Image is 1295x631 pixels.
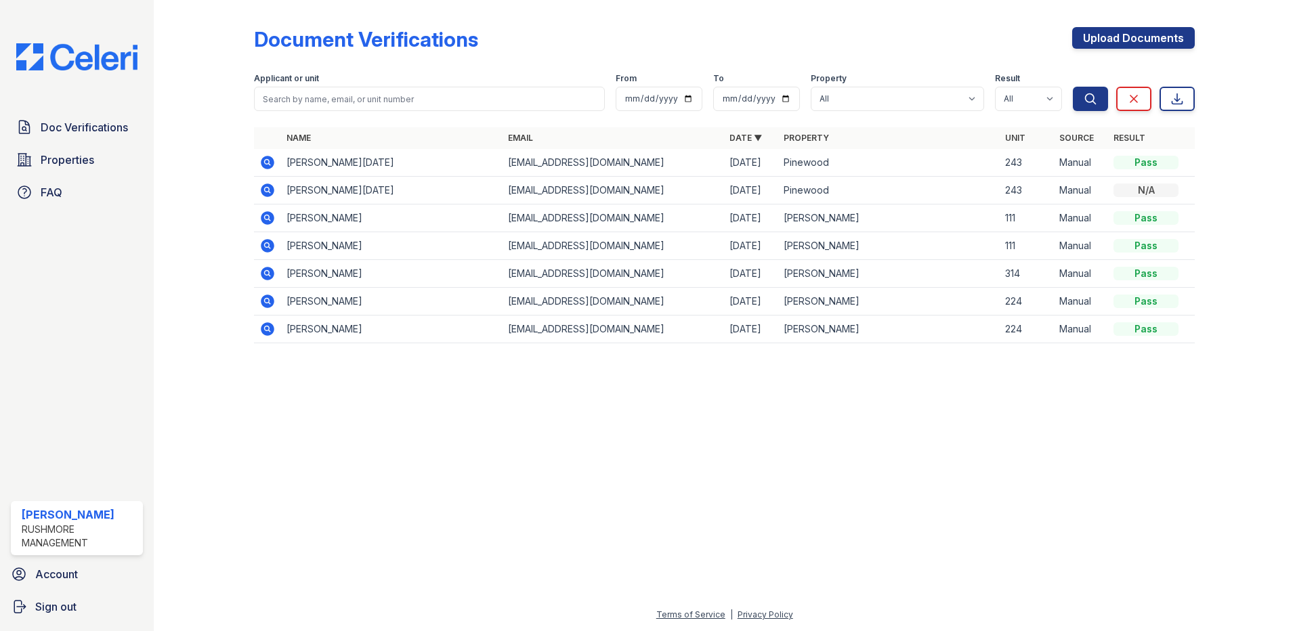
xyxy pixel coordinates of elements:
[35,599,77,615] span: Sign out
[1113,211,1179,225] div: Pass
[11,114,143,141] a: Doc Verifications
[1054,260,1108,288] td: Manual
[738,609,793,619] a: Privacy Policy
[503,204,724,232] td: [EMAIL_ADDRESS][DOMAIN_NAME]
[724,260,778,288] td: [DATE]
[778,177,1000,204] td: Pinewood
[656,609,725,619] a: Terms of Service
[724,232,778,260] td: [DATE]
[22,523,137,550] div: Rushmore Management
[281,288,503,315] td: [PERSON_NAME]
[778,288,1000,315] td: [PERSON_NAME]
[729,133,762,143] a: Date ▼
[1113,183,1179,197] div: N/A
[22,506,137,523] div: [PERSON_NAME]
[724,177,778,204] td: [DATE]
[724,288,778,315] td: [DATE]
[1054,232,1108,260] td: Manual
[1000,204,1054,232] td: 111
[1000,315,1054,343] td: 224
[508,133,533,143] a: Email
[778,232,1000,260] td: [PERSON_NAME]
[778,260,1000,288] td: [PERSON_NAME]
[1000,232,1054,260] td: 111
[1113,267,1179,280] div: Pass
[724,315,778,343] td: [DATE]
[503,149,724,177] td: [EMAIL_ADDRESS][DOMAIN_NAME]
[503,232,724,260] td: [EMAIL_ADDRESS][DOMAIN_NAME]
[254,87,605,111] input: Search by name, email, or unit number
[5,43,148,70] img: CE_Logo_Blue-a8612792a0a2168367f1c8372b55b34899dd931a85d93a1a3d3e32e68fde9ad4.png
[995,73,1020,84] label: Result
[503,288,724,315] td: [EMAIL_ADDRESS][DOMAIN_NAME]
[1072,27,1195,49] a: Upload Documents
[1054,149,1108,177] td: Manual
[1113,322,1179,336] div: Pass
[811,73,847,84] label: Property
[11,146,143,173] a: Properties
[281,315,503,343] td: [PERSON_NAME]
[5,593,148,620] a: Sign out
[1059,133,1094,143] a: Source
[724,204,778,232] td: [DATE]
[281,260,503,288] td: [PERSON_NAME]
[1054,204,1108,232] td: Manual
[1000,177,1054,204] td: 243
[1000,149,1054,177] td: 243
[254,73,319,84] label: Applicant or unit
[503,315,724,343] td: [EMAIL_ADDRESS][DOMAIN_NAME]
[41,184,62,200] span: FAQ
[778,149,1000,177] td: Pinewood
[1113,239,1179,253] div: Pass
[730,609,733,619] div: |
[1000,288,1054,315] td: 224
[254,27,478,51] div: Document Verifications
[286,133,311,143] a: Name
[11,179,143,206] a: FAQ
[41,119,128,135] span: Doc Verifications
[724,149,778,177] td: [DATE]
[5,561,148,588] a: Account
[281,204,503,232] td: [PERSON_NAME]
[778,204,1000,232] td: [PERSON_NAME]
[503,260,724,288] td: [EMAIL_ADDRESS][DOMAIN_NAME]
[778,315,1000,343] td: [PERSON_NAME]
[1054,315,1108,343] td: Manual
[1000,260,1054,288] td: 314
[35,566,78,582] span: Account
[1113,295,1179,308] div: Pass
[713,73,724,84] label: To
[281,232,503,260] td: [PERSON_NAME]
[41,152,94,168] span: Properties
[1113,133,1145,143] a: Result
[281,177,503,204] td: [PERSON_NAME][DATE]
[1005,133,1025,143] a: Unit
[1054,177,1108,204] td: Manual
[1054,288,1108,315] td: Manual
[281,149,503,177] td: [PERSON_NAME][DATE]
[784,133,829,143] a: Property
[616,73,637,84] label: From
[503,177,724,204] td: [EMAIL_ADDRESS][DOMAIN_NAME]
[1113,156,1179,169] div: Pass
